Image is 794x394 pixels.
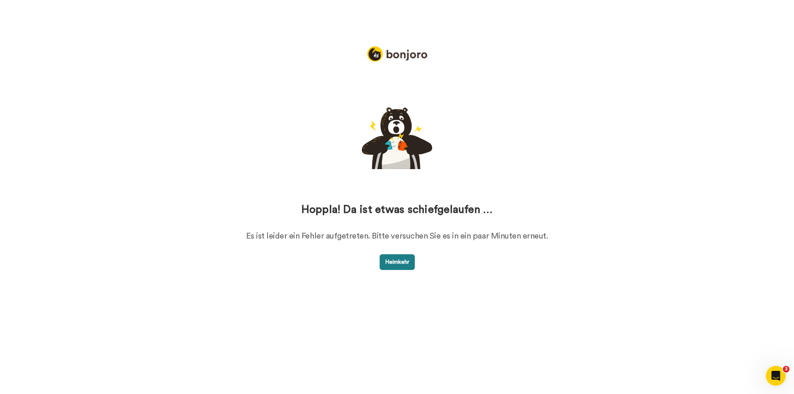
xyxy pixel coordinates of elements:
button: Heimkehr [380,254,415,270]
img: 500.png [362,107,432,169]
font: 3 [784,366,788,372]
iframe: Intercom-Live-Chat [766,366,786,386]
font: Hoppla! Da ist etwas schiefgelaufen … [301,204,493,215]
a: Heimkehr [380,259,415,265]
font: Heimkehr [385,259,409,265]
img: logo_full.png [367,46,427,62]
font: Es ist leider ein Fehler aufgetreten. Bitte versuchen Sie es in ein paar Minuten erneut. [246,232,548,240]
